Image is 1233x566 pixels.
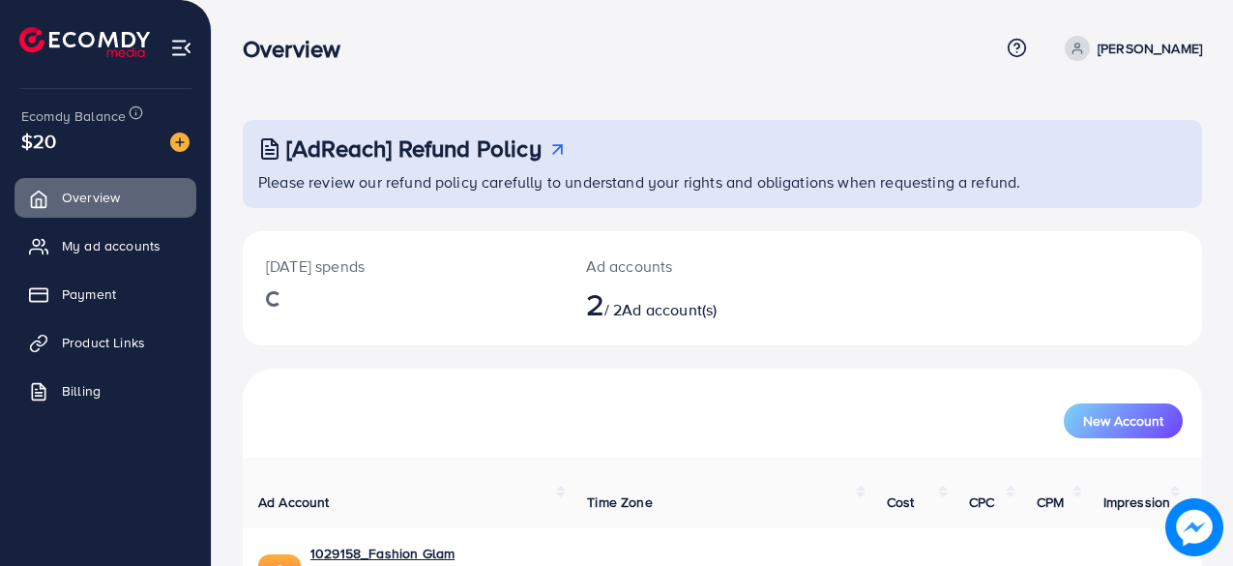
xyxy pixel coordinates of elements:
[258,492,330,512] span: Ad Account
[170,133,190,152] img: image
[62,236,161,255] span: My ad accounts
[1037,492,1064,512] span: CPM
[586,254,779,278] p: Ad accounts
[1098,37,1202,60] p: [PERSON_NAME]
[15,275,196,313] a: Payment
[62,284,116,304] span: Payment
[587,492,652,512] span: Time Zone
[243,35,356,63] h3: Overview
[62,333,145,352] span: Product Links
[1103,492,1171,512] span: Impression
[586,282,604,326] span: 2
[266,254,540,278] p: [DATE] spends
[62,188,120,207] span: Overview
[969,492,994,512] span: CPC
[258,170,1190,194] p: Please review our refund policy carefully to understand your rights and obligations when requesti...
[1083,414,1163,428] span: New Account
[622,299,717,320] span: Ad account(s)
[15,226,196,265] a: My ad accounts
[15,178,196,217] a: Overview
[1064,403,1183,438] button: New Account
[15,372,196,410] a: Billing
[21,127,56,155] span: $20
[586,285,779,322] h2: / 2
[21,106,126,126] span: Ecomdy Balance
[62,381,101,401] span: Billing
[19,27,150,57] img: logo
[15,323,196,362] a: Product Links
[1165,498,1223,556] img: image
[286,134,542,163] h3: [AdReach] Refund Policy
[1057,36,1202,61] a: [PERSON_NAME]
[170,37,192,59] img: menu
[887,492,915,512] span: Cost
